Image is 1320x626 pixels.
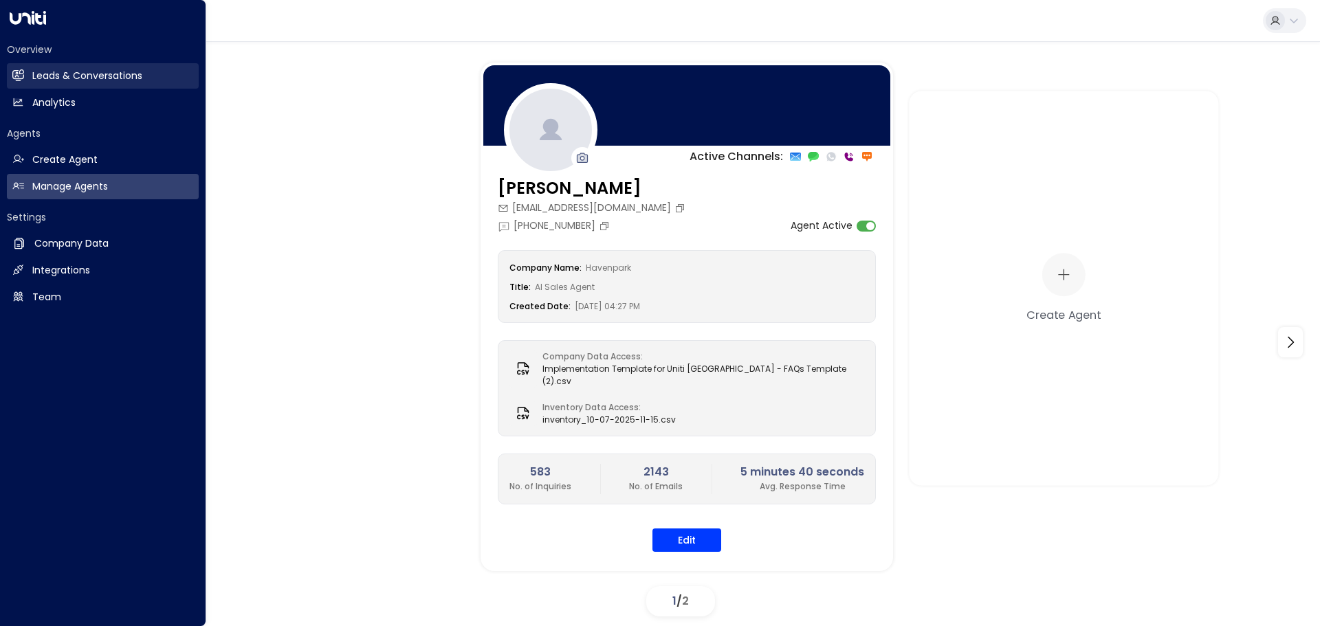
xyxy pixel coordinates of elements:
span: inventory_10-07-2025-11-15.csv [542,414,676,426]
button: Edit [652,528,721,552]
label: Created Date: [509,300,571,312]
h2: Overview [7,43,199,56]
a: Company Data [7,231,199,256]
label: Agent Active [791,219,852,233]
a: Analytics [7,90,199,115]
a: Team [7,284,199,310]
h2: Create Agent [32,153,98,167]
h2: Team [32,290,61,304]
button: Copy [674,203,689,214]
a: Integrations [7,258,199,283]
span: Havenpark [586,262,631,273]
label: Company Data Access: [542,350,857,363]
h2: Leads & Conversations [32,69,142,83]
h2: 583 [509,464,571,480]
p: No. of Inquiries [509,480,571,493]
h3: [PERSON_NAME] [498,176,689,201]
label: Inventory Data Access: [542,401,669,414]
a: Manage Agents [7,174,199,199]
h2: Analytics [32,96,76,110]
h2: Company Data [34,236,109,251]
div: / [646,586,715,616]
div: [PHONE_NUMBER] [498,219,613,233]
h2: Settings [7,210,199,224]
a: Create Agent [7,147,199,172]
span: 2 [682,593,689,609]
h2: 2143 [629,464,683,480]
span: [DATE] 04:27 PM [575,300,640,312]
p: Avg. Response Time [740,480,864,493]
div: Create Agent [1026,306,1101,323]
h2: Manage Agents [32,179,108,194]
span: Implementation Template for Uniti [GEOGRAPHIC_DATA] - FAQs Template (2).csv [542,363,864,388]
label: Title: [509,281,531,293]
p: No. of Emails [629,480,683,493]
a: Leads & Conversations [7,63,199,89]
h2: Agents [7,126,199,140]
h2: 5 minutes 40 seconds [740,464,864,480]
p: Active Channels: [690,148,783,165]
label: Company Name: [509,262,582,273]
button: Copy [599,221,613,232]
span: 1 [672,593,676,609]
div: [EMAIL_ADDRESS][DOMAIN_NAME] [498,201,689,215]
span: AI Sales Agent [535,281,595,293]
h2: Integrations [32,263,90,278]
